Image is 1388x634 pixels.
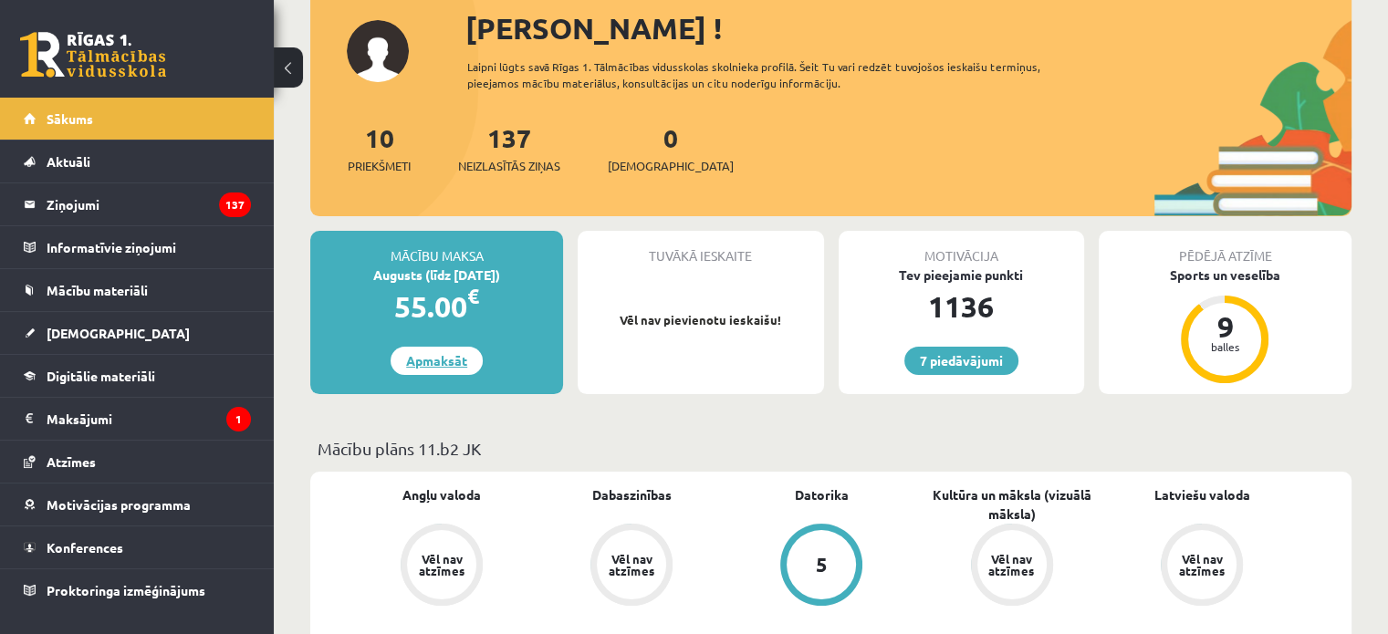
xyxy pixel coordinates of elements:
a: Vēl nav atzīmes [347,524,537,609]
div: Vēl nav atzīmes [606,553,657,577]
a: Vēl nav atzīmes [1107,524,1297,609]
a: Apmaksāt [391,347,483,375]
div: Tuvākā ieskaite [578,231,823,265]
div: Tev pieejamie punkti [839,265,1084,285]
span: Mācību materiāli [47,282,148,298]
div: balles [1197,341,1252,352]
a: 0[DEMOGRAPHIC_DATA] [608,121,734,175]
div: 5 [816,555,828,575]
span: Konferences [47,539,123,556]
legend: Ziņojumi [47,183,251,225]
div: 55.00 [310,285,563,328]
a: Mācību materiāli [24,269,251,311]
p: Mācību plāns 11.b2 JK [318,436,1344,461]
a: Digitālie materiāli [24,355,251,397]
a: Aktuāli [24,140,251,182]
span: Neizlasītās ziņas [458,157,560,175]
i: 1 [226,407,251,431]
a: Informatīvie ziņojumi [24,226,251,268]
span: [DEMOGRAPHIC_DATA] [608,157,734,175]
a: Vēl nav atzīmes [917,524,1107,609]
a: Rīgas 1. Tālmācības vidusskola [20,32,166,78]
a: Dabaszinības [592,485,672,504]
div: Vēl nav atzīmes [1176,553,1227,577]
span: Digitālie materiāli [47,368,155,384]
p: Vēl nav pievienotu ieskaišu! [587,311,814,329]
a: 7 piedāvājumi [904,347,1018,375]
a: Konferences [24,526,251,568]
a: Angļu valoda [402,485,481,504]
div: 1136 [839,285,1084,328]
a: Atzīmes [24,441,251,483]
div: Sports un veselība [1099,265,1351,285]
a: Kultūra un māksla (vizuālā māksla) [917,485,1107,524]
a: Sports un veselība 9 balles [1099,265,1351,386]
a: 10Priekšmeti [348,121,411,175]
a: [DEMOGRAPHIC_DATA] [24,312,251,354]
div: Vēl nav atzīmes [416,553,467,577]
div: [PERSON_NAME] ! [465,6,1351,50]
span: Motivācijas programma [47,496,191,513]
div: Laipni lūgts savā Rīgas 1. Tālmācības vidusskolas skolnieka profilā. Šeit Tu vari redzēt tuvojošo... [467,58,1092,91]
div: 9 [1197,312,1252,341]
span: [DEMOGRAPHIC_DATA] [47,325,190,341]
span: € [467,283,479,309]
span: Proktoringa izmēģinājums [47,582,205,598]
a: Sākums [24,98,251,140]
a: 5 [726,524,916,609]
a: Motivācijas programma [24,483,251,525]
legend: Maksājumi [47,398,251,440]
a: Ziņojumi137 [24,183,251,225]
span: Sākums [47,110,93,127]
a: Vēl nav atzīmes [537,524,726,609]
div: Vēl nav atzīmes [986,553,1038,577]
a: Maksājumi1 [24,398,251,440]
span: Priekšmeti [348,157,411,175]
a: Datorika [795,485,849,504]
div: Augusts (līdz [DATE]) [310,265,563,285]
div: Mācību maksa [310,231,563,265]
legend: Informatīvie ziņojumi [47,226,251,268]
a: 137Neizlasītās ziņas [458,121,560,175]
span: Atzīmes [47,453,96,470]
span: Aktuāli [47,153,90,170]
div: Motivācija [839,231,1084,265]
i: 137 [219,192,251,217]
div: Pēdējā atzīme [1099,231,1351,265]
a: Proktoringa izmēģinājums [24,569,251,611]
a: Latviešu valoda [1153,485,1249,504]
